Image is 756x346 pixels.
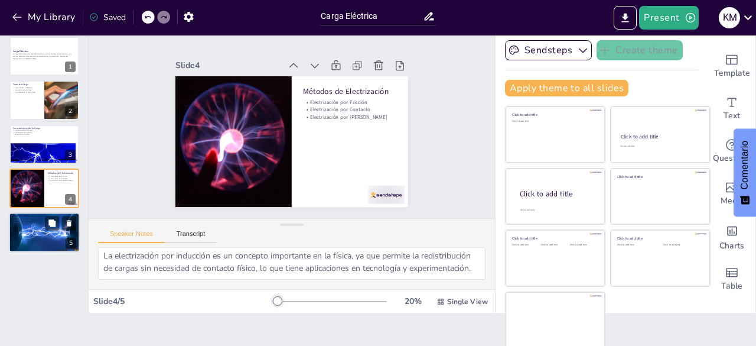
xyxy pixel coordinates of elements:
p: Interacción entre Cargas [13,89,41,91]
p: La carga eléctrica es una propiedad fundamental de la materia que produce fuerzas y campos eléctr... [13,53,76,60]
p: Características de la Carga [13,127,76,130]
div: Click to add title [512,112,597,117]
div: 1 [9,37,79,76]
span: Single View [447,297,488,306]
p: Electrización por [PERSON_NAME] [304,115,397,132]
p: Electrización por Fricción [305,100,399,117]
div: 20 % [399,296,427,307]
textarea: La electrización por fricción es un fenómeno común que se puede observar en la vida cotidiana y e... [98,247,485,280]
div: Add text boxes [708,88,755,130]
div: Click to add title [621,133,699,140]
p: Cuantización de la Carga [13,131,76,134]
button: Apply theme to all slides [505,80,628,96]
p: Conservación de la Carga [13,129,76,131]
div: Slide 4 [182,48,288,70]
div: Click to add text [541,244,568,247]
div: Get real-time input from your audience [708,130,755,173]
div: Click to add title [512,236,597,241]
div: Add images, graphics, shapes or video [708,173,755,215]
p: Métodos de Electrización [48,172,76,175]
span: Media [721,195,744,208]
div: Click to add text [617,244,654,247]
strong: Carga Eléctrica [13,50,28,53]
div: Add a table [708,258,755,300]
input: Insert title [321,8,422,25]
p: Distancia entre Cargas [12,219,76,221]
div: Add ready made slides [708,45,755,88]
button: Sendsteps [505,40,592,60]
button: Create theme [597,40,683,60]
p: Importancia en la Electricidad [13,91,41,93]
p: Medición de la Carga [13,134,76,136]
button: Duplicate Slide [45,216,59,230]
button: K M [719,6,740,30]
div: Click to add text [512,244,539,247]
p: Electrización por Contacto [305,107,398,124]
p: Electrización por Contacto [48,177,76,180]
div: 4 [65,194,76,205]
span: Charts [719,240,744,253]
p: Tipos de Carga [13,82,41,86]
div: 3 [65,150,76,160]
p: Electrización por Fricción [48,176,76,178]
button: Present [639,6,698,30]
div: Click to add text [620,145,699,148]
p: Electrización por [PERSON_NAME] [48,180,76,182]
button: Delete Slide [62,216,76,230]
button: Export to PowerPoint [614,6,637,30]
div: 5 [9,212,80,253]
p: Aplicaciones de la Ley [12,221,76,224]
div: Click to add text [512,120,597,123]
div: Saved [89,12,126,23]
p: [PERSON_NAME] [12,214,76,218]
div: 2 [9,80,79,119]
span: Questions [713,152,751,165]
font: Comentario [739,141,750,190]
span: Table [721,280,742,293]
div: 1 [65,62,76,72]
div: 3 [9,125,79,164]
button: Transcript [165,230,217,243]
div: 4 [9,169,79,208]
span: Text [724,109,740,122]
div: Click to add title [617,174,702,179]
span: Template [714,67,750,80]
div: Add charts and graphs [708,215,755,258]
div: Slide 4 / 5 [93,296,273,307]
div: Click to add text [570,244,597,247]
div: Click to add title [617,236,702,241]
div: Click to add body [520,209,594,212]
p: Métodos de Electrización [307,87,400,108]
div: K M [719,7,740,28]
div: 2 [65,106,76,117]
div: Click to add title [520,189,595,199]
div: 5 [66,238,76,248]
button: Speaker Notes [98,230,165,243]
div: Click to add text [663,244,700,247]
p: Proporcionalidad de la Fuerza [12,216,76,219]
button: My Library [9,8,80,27]
p: Carga Positiva y Negativa [13,86,41,89]
button: Comentarios - Mostrar encuesta [734,129,756,217]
